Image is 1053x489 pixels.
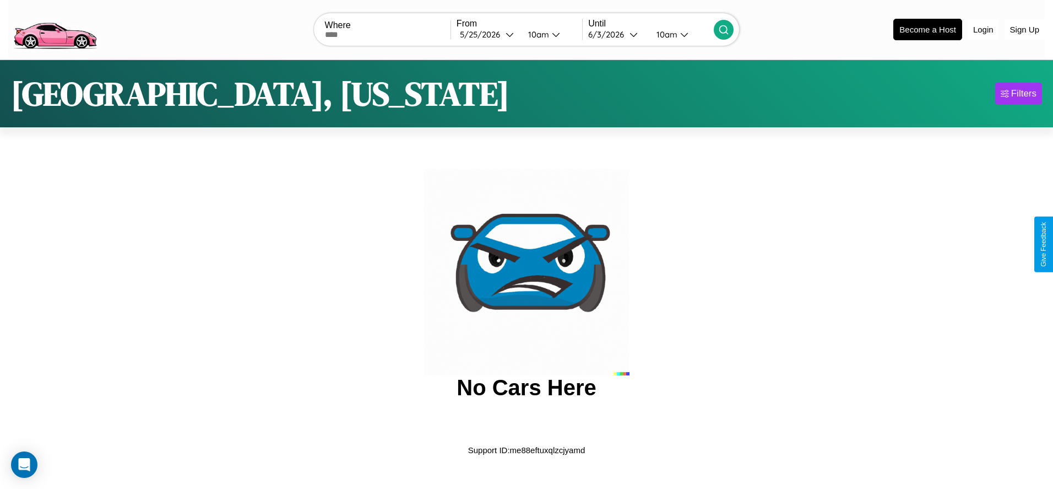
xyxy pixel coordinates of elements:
label: Where [325,20,450,30]
h1: [GEOGRAPHIC_DATA], [US_STATE] [11,71,509,116]
p: Support ID: me88eftuxqlzcjyamd [468,443,585,458]
div: 10am [523,29,552,40]
label: Until [588,19,714,29]
button: 10am [648,29,714,40]
button: Sign Up [1005,19,1045,40]
button: 5/25/2026 [457,29,519,40]
button: Login [968,19,999,40]
button: 10am [519,29,582,40]
button: Become a Host [893,19,962,40]
div: Open Intercom Messenger [11,452,37,478]
img: logo [8,6,101,52]
div: 6 / 3 / 2026 [588,29,629,40]
img: car [424,169,629,375]
div: 10am [651,29,680,40]
div: Give Feedback [1040,222,1047,267]
div: 5 / 25 / 2026 [460,29,506,40]
label: From [457,19,582,29]
button: Filters [995,83,1042,105]
h2: No Cars Here [457,375,596,400]
div: Filters [1011,88,1036,99]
